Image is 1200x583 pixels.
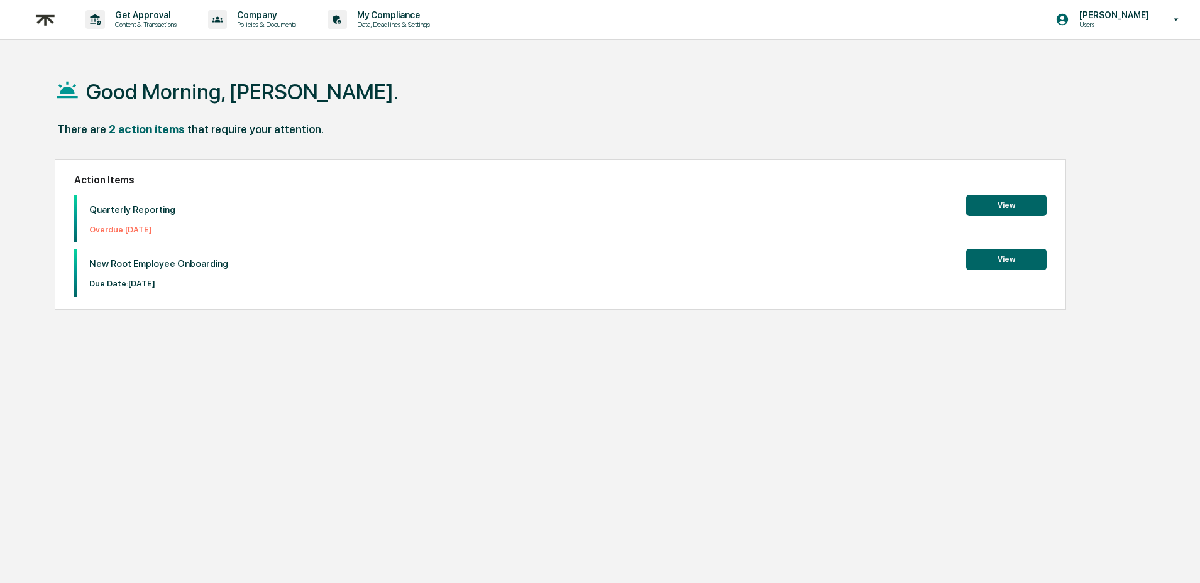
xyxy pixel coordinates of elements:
[966,249,1047,270] button: View
[187,123,324,136] div: that require your attention.
[105,20,183,29] p: Content & Transactions
[1069,20,1155,29] p: Users
[966,195,1047,216] button: View
[105,10,183,20] p: Get Approval
[347,10,436,20] p: My Compliance
[227,10,302,20] p: Company
[227,20,302,29] p: Policies & Documents
[89,279,228,288] p: Due Date: [DATE]
[89,258,228,270] p: New Root Employee Onboarding
[74,174,1046,186] h2: Action Items
[89,225,175,234] p: Overdue: [DATE]
[57,123,106,136] div: There are
[1069,10,1155,20] p: [PERSON_NAME]
[30,4,60,35] img: logo
[966,199,1047,210] a: View
[89,204,175,215] p: Quarterly Reporting
[86,79,399,104] h1: Good Morning, [PERSON_NAME].
[966,253,1047,264] a: View
[109,123,185,136] div: 2 action items
[347,20,436,29] p: Data, Deadlines & Settings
